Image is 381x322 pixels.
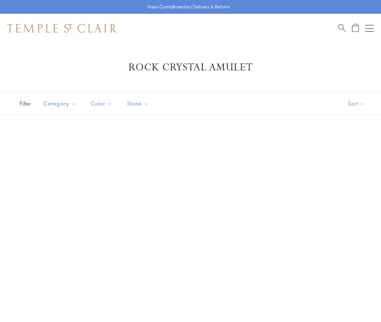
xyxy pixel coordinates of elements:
[352,24,359,33] a: Open Shopping Bag
[338,24,346,33] a: Search
[123,99,155,108] span: Stone
[18,61,363,74] h1: Rock Crystal Amulet
[87,99,118,108] span: Color
[7,24,117,33] img: Temple St. Clair
[148,3,230,11] p: Enjoy Complimentary Delivery & Returns
[332,92,381,115] button: Show sort by
[365,24,374,33] button: Open navigation
[38,95,82,112] button: Category
[40,99,82,108] span: Category
[122,95,155,112] button: Stone
[85,95,118,112] button: Color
